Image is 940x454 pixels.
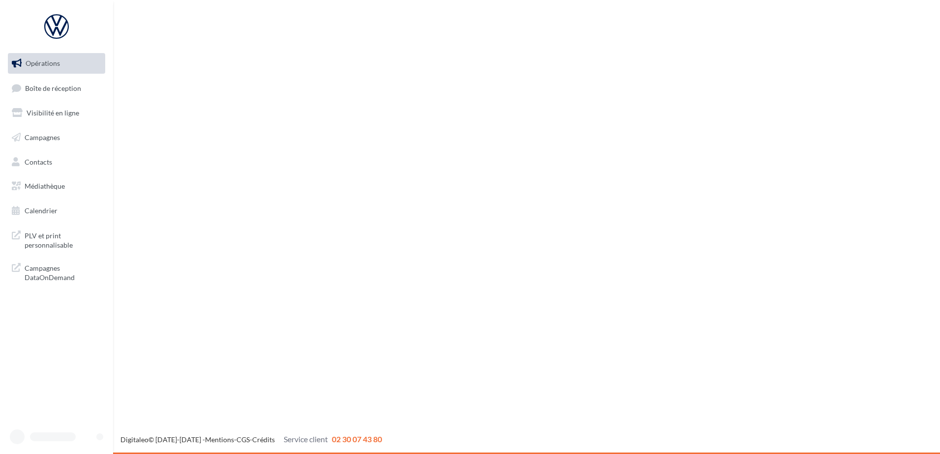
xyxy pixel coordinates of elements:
span: 02 30 07 43 80 [332,434,382,444]
a: CGS [236,435,250,444]
a: Calendrier [6,200,107,221]
span: Opérations [26,59,60,67]
a: Boîte de réception [6,78,107,99]
a: Mentions [205,435,234,444]
a: PLV et print personnalisable [6,225,107,254]
a: Digitaleo [120,435,148,444]
a: Contacts [6,152,107,172]
a: Visibilité en ligne [6,103,107,123]
a: Opérations [6,53,107,74]
span: Boîte de réception [25,84,81,92]
a: Campagnes DataOnDemand [6,257,107,286]
span: Calendrier [25,206,58,215]
a: Médiathèque [6,176,107,197]
span: © [DATE]-[DATE] - - - [120,435,382,444]
span: Médiathèque [25,182,65,190]
span: Campagnes DataOnDemand [25,261,101,283]
span: Visibilité en ligne [27,109,79,117]
span: Contacts [25,157,52,166]
span: Campagnes [25,133,60,142]
a: Crédits [252,435,275,444]
a: Campagnes [6,127,107,148]
span: PLV et print personnalisable [25,229,101,250]
span: Service client [284,434,328,444]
